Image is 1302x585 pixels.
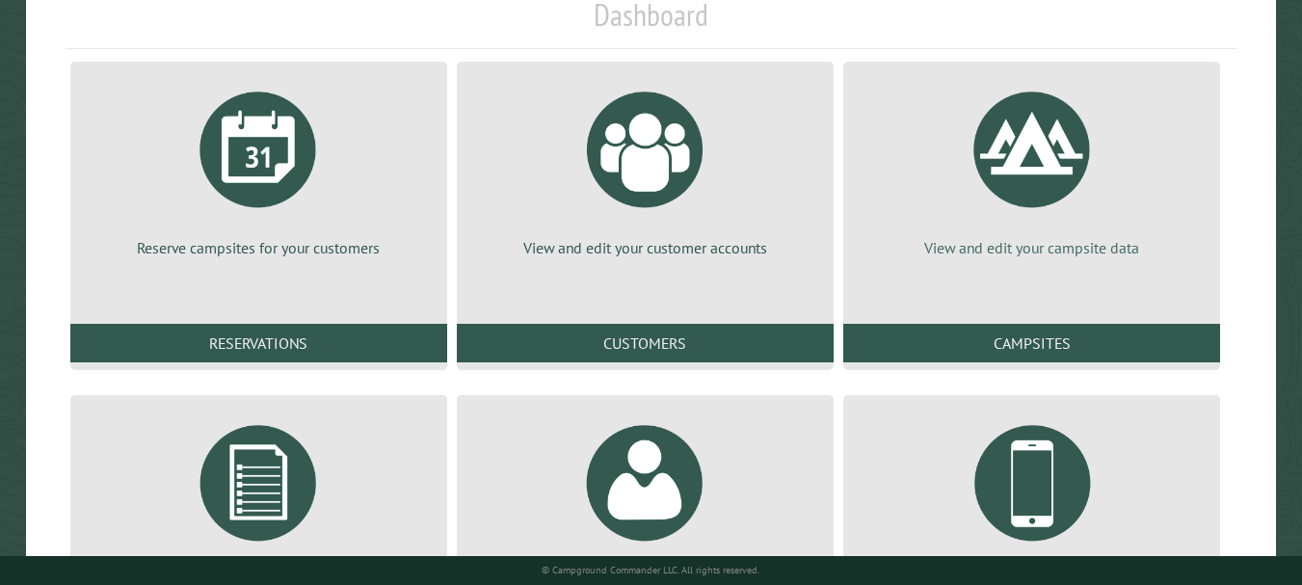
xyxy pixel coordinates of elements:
[480,77,810,258] a: View and edit your customer accounts
[457,324,834,362] a: Customers
[93,237,424,258] p: Reserve campsites for your customers
[542,564,759,576] small: © Campground Commander LLC. All rights reserved.
[866,237,1197,258] p: View and edit your campsite data
[843,324,1220,362] a: Campsites
[866,77,1197,258] a: View and edit your campsite data
[480,237,810,258] p: View and edit your customer accounts
[93,77,424,258] a: Reserve campsites for your customers
[70,324,447,362] a: Reservations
